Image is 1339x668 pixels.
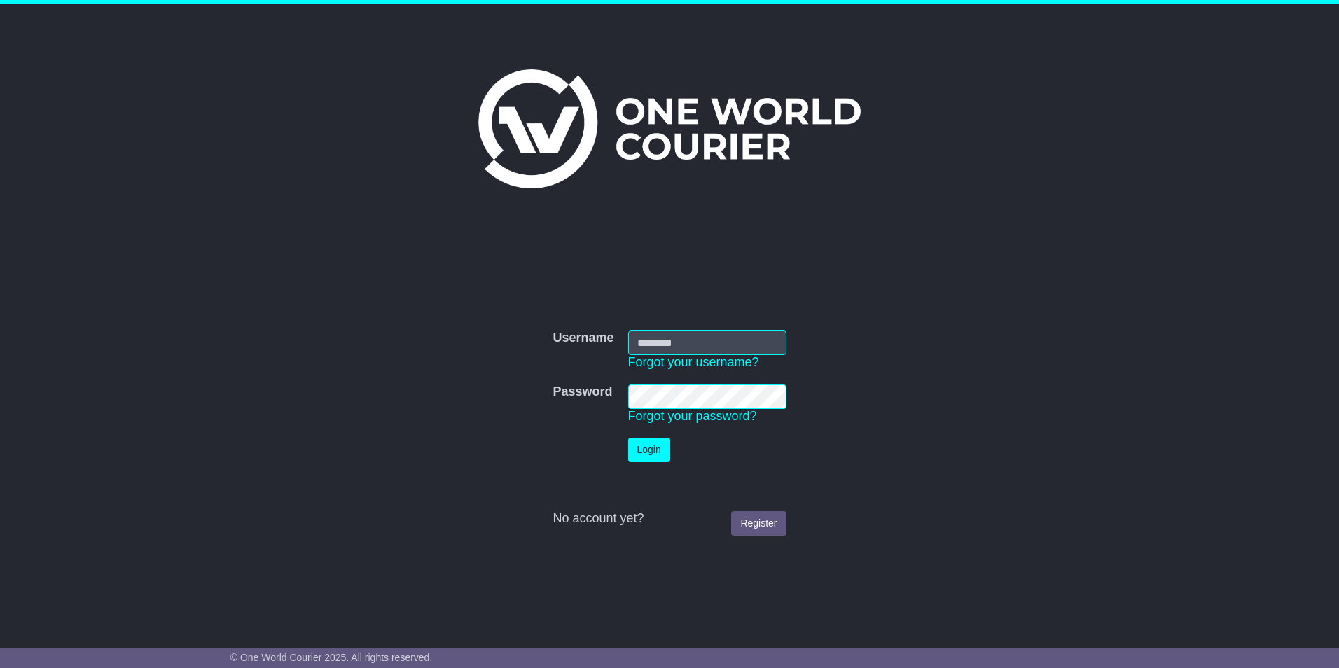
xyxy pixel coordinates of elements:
span: © One World Courier 2025. All rights reserved. [230,652,433,663]
a: Forgot your password? [628,409,757,423]
a: Forgot your username? [628,355,759,369]
label: Username [553,330,613,346]
img: One World [478,69,861,188]
button: Login [628,438,670,462]
label: Password [553,384,612,400]
div: No account yet? [553,511,786,527]
a: Register [731,511,786,536]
